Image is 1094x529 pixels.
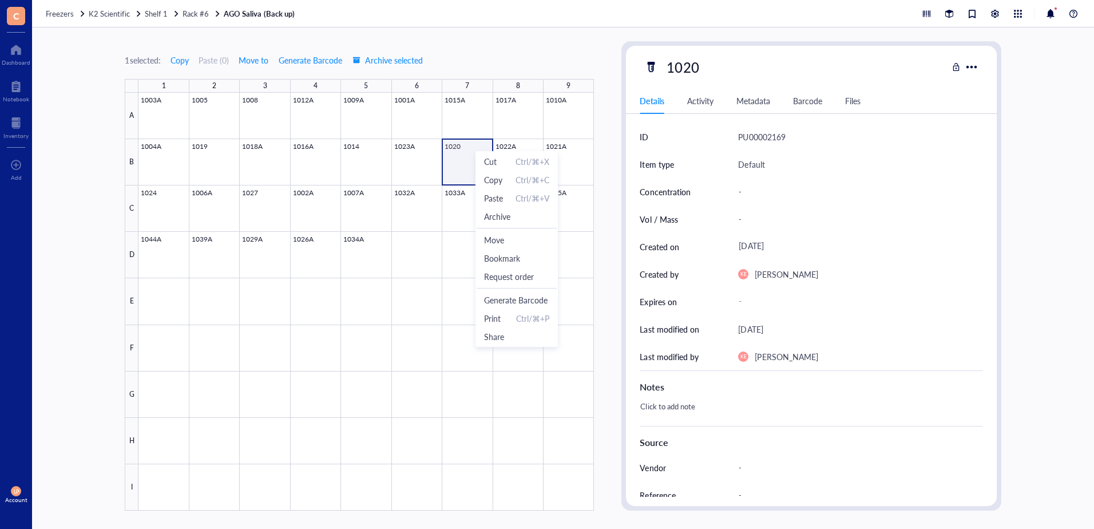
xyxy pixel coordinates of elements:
div: Account [5,496,27,503]
a: Inventory [3,114,29,139]
span: Print [484,312,501,325]
span: Archive selected [352,56,423,65]
button: Copy [170,51,189,69]
div: Vol / Mass [640,213,677,226]
span: Freezers [46,8,74,19]
div: 6 [415,79,419,93]
div: 2 [212,79,216,93]
div: - [734,456,978,480]
div: ID [640,131,648,143]
button: Archive selected [352,51,423,69]
span: Ctrl/⌘+X [516,155,549,168]
span: Move to [239,56,268,65]
span: Ctrl/⌘+P [516,312,549,325]
span: Ctrl/⌘+C [516,173,549,186]
a: Notebook [3,77,29,102]
div: Activity [687,94,714,107]
div: D [125,232,138,278]
div: Created on [640,240,679,253]
div: Item type [640,158,673,171]
span: KE [740,354,747,360]
span: Archive [484,210,510,223]
div: Default [738,157,764,171]
span: KE [740,271,747,277]
span: Request order [484,270,549,283]
a: Dashboard [2,41,30,66]
div: [PERSON_NAME] [755,350,818,364]
div: Add [11,174,22,181]
span: Rack #6 [183,8,209,19]
div: Notes [640,380,982,394]
div: 4 [314,79,318,93]
div: - [734,483,978,507]
div: Files [845,94,861,107]
div: I [125,464,138,511]
div: E [125,278,138,325]
div: H [125,418,138,464]
div: F [125,325,138,372]
div: 1 selected: [125,54,160,66]
span: Share [484,330,549,343]
div: Created by [640,268,678,281]
div: Notebook [3,96,29,102]
div: Concentration [640,185,690,198]
button: Paste (0) [199,51,229,69]
button: Move to [238,51,269,69]
span: Generate Barcode [484,294,549,306]
span: Cut [484,155,497,168]
div: Expires on [640,295,676,308]
div: - [734,207,978,231]
div: - [734,291,978,312]
div: Inventory [3,132,29,139]
div: Click to add note [635,398,978,426]
div: PU00002169 [738,130,785,144]
div: [DATE] [738,322,763,336]
div: Details [640,94,664,107]
a: Shelf 1Rack #6 [145,9,221,19]
span: Move [484,234,549,246]
a: K2 Scientific [89,9,142,19]
div: Vendor [640,461,665,474]
div: Metadata [736,94,770,107]
div: A [125,93,138,139]
div: C [125,185,138,232]
span: K2 Scientific [89,8,130,19]
div: 3 [263,79,267,93]
div: Barcode [793,94,822,107]
span: Ctrl/⌘+V [516,192,549,204]
div: 1020 [661,55,704,79]
div: Last modified on [640,323,699,335]
div: 5 [364,79,368,93]
div: 1 [162,79,166,93]
button: Generate Barcode [278,51,343,69]
div: [DATE] [734,236,978,257]
div: 9 [566,79,570,93]
div: 7 [465,79,469,93]
span: LP [13,488,19,495]
div: G [125,372,138,418]
span: Bookmark [484,252,549,264]
div: B [125,139,138,185]
div: Reference [640,489,675,502]
div: Source [640,436,982,449]
div: [PERSON_NAME] [755,267,818,281]
div: Last modified by [640,350,698,363]
span: Copy [171,56,189,65]
a: Freezers [46,9,86,19]
div: Dashboard [2,59,30,66]
div: - [734,180,978,204]
a: AGO Saliva (Back up) [224,9,296,19]
span: Generate Barcode [279,56,342,65]
span: C [13,9,19,23]
span: Paste [484,192,503,204]
span: Copy [484,173,502,186]
span: Shelf 1 [145,8,168,19]
div: 8 [516,79,520,93]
